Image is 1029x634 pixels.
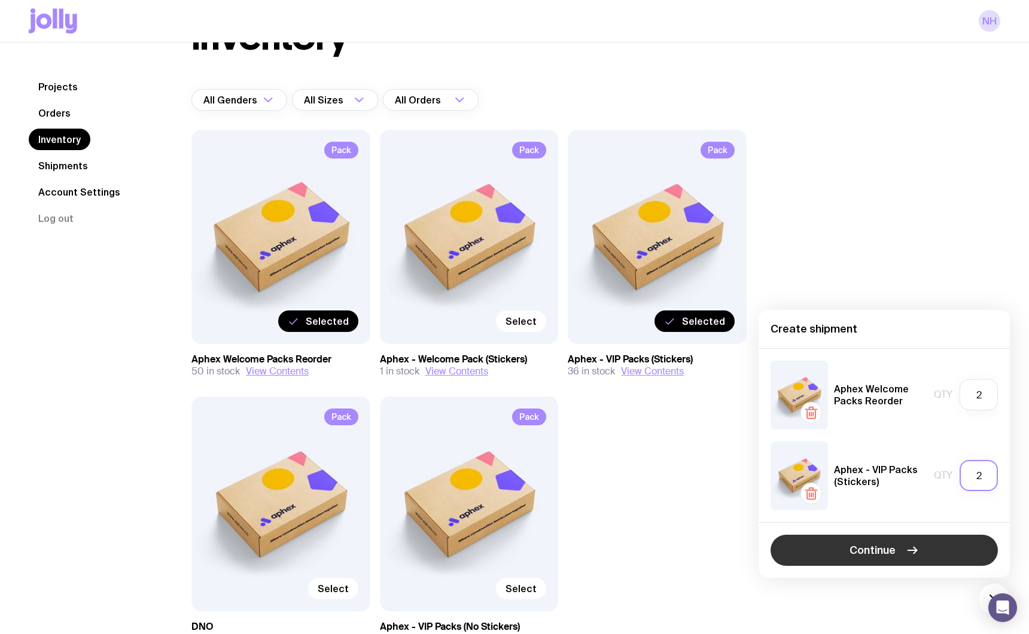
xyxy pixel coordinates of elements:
[506,315,537,327] span: Select
[191,353,370,365] h3: Aphex Welcome Packs Reorder
[191,365,240,377] span: 50 in stock
[771,535,998,566] button: Continue
[512,409,546,425] span: Pack
[191,621,370,633] h3: DNO
[506,583,537,595] span: Select
[621,365,684,377] button: View Contents
[443,89,451,111] input: Search for option
[425,365,488,377] button: View Contents
[380,353,559,365] h3: Aphex - Welcome Pack (Stickers)
[29,208,83,229] button: Log out
[203,89,260,111] span: All Genders
[568,365,615,377] span: 36 in stock
[771,322,998,336] h4: Create shipment
[383,89,479,111] div: Search for option
[682,315,725,327] span: Selected
[306,315,349,327] span: Selected
[29,181,130,203] a: Account Settings
[380,365,419,377] span: 1 in stock
[29,155,98,176] a: Shipments
[834,464,928,487] h5: Aphex - VIP Packs (Stickers)
[934,389,952,401] span: Qty
[246,365,309,377] button: View Contents
[318,583,349,595] span: Select
[512,142,546,158] span: Pack
[29,76,87,97] a: Projects
[568,353,747,365] h3: Aphex - VIP Packs (Stickers)
[934,470,952,481] span: Qty
[380,621,559,633] h3: Aphex - VIP Packs (No Stickers)
[191,89,287,111] div: Search for option
[191,17,349,56] h1: Inventory
[395,89,443,111] span: All Orders
[324,409,358,425] span: Pack
[29,102,80,124] a: Orders
[979,10,1000,32] a: NH
[304,89,346,111] span: All Sizes
[850,543,896,557] span: Continue
[29,129,90,150] a: Inventory
[701,142,735,158] span: Pack
[988,593,1017,622] div: Open Intercom Messenger
[834,383,928,407] h5: Aphex Welcome Packs Reorder
[346,89,351,111] input: Search for option
[292,89,378,111] div: Search for option
[324,142,358,158] span: Pack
